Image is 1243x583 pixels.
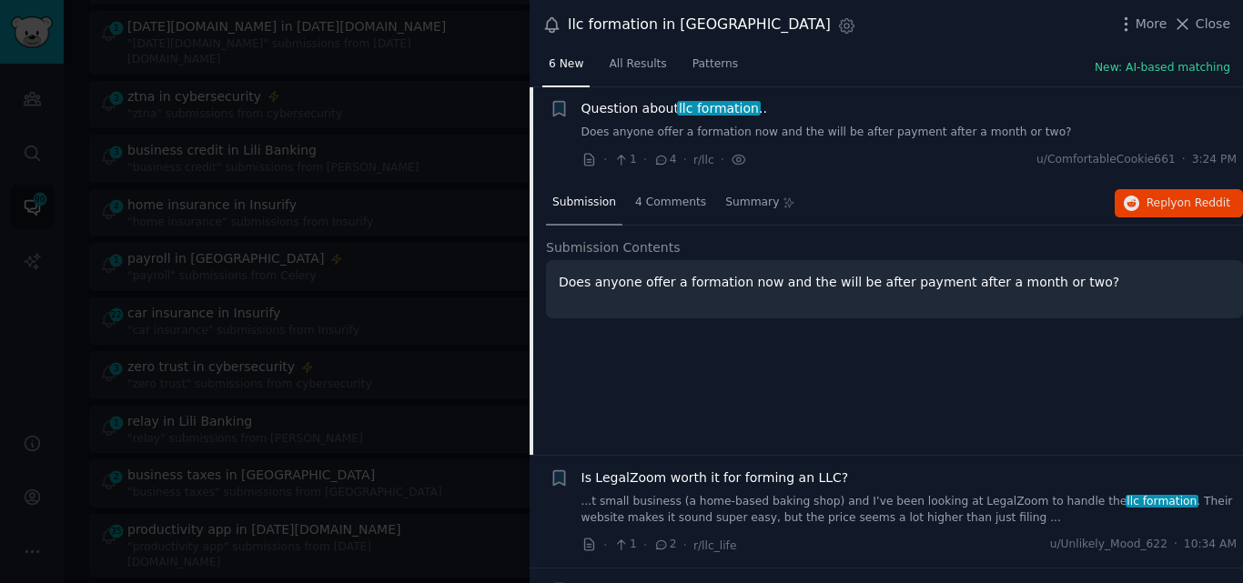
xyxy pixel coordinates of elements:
[603,536,607,555] span: ·
[1177,196,1230,209] span: on Reddit
[725,195,779,211] span: Summary
[568,14,831,36] div: llc formation in [GEOGRAPHIC_DATA]
[1136,15,1167,34] span: More
[549,56,583,73] span: 6 New
[653,152,676,168] span: 4
[581,99,767,118] span: Question about ..
[1050,537,1167,553] span: u/Unlikely_Mood_622
[603,150,607,169] span: ·
[1036,152,1176,168] span: u/ComfortableCookie661
[686,50,744,87] a: Patterns
[1126,495,1198,508] span: llc formation
[683,150,687,169] span: ·
[581,468,849,488] a: Is LegalZoom worth it for forming an LLC?
[1147,196,1230,212] span: Reply
[1174,537,1177,553] span: ·
[1192,152,1237,168] span: 3:24 PM
[613,537,636,553] span: 1
[1095,60,1230,76] button: New: AI-based matching
[559,273,1230,292] p: Does anyone offer a formation now and the will be after payment after a month or two?
[1182,152,1186,168] span: ·
[602,50,672,87] a: All Results
[693,154,714,166] span: r/llc
[613,152,636,168] span: 1
[1173,15,1230,34] button: Close
[635,195,706,211] span: 4 Comments
[653,537,676,553] span: 2
[581,494,1238,526] a: ...t small business (a home-based baking shop) and I’ve been looking at LegalZoom to handle thell...
[542,50,590,87] a: 6 New
[677,101,760,116] span: llc formation
[721,150,724,169] span: ·
[552,195,616,211] span: Submission
[683,536,687,555] span: ·
[643,150,647,169] span: ·
[546,238,681,257] span: Submission Contents
[1196,15,1230,34] span: Close
[609,56,666,73] span: All Results
[581,99,767,118] a: Question aboutllc formation..
[1117,15,1167,34] button: More
[693,539,737,552] span: r/llc_life
[1184,537,1237,553] span: 10:34 AM
[643,536,647,555] span: ·
[1115,189,1243,218] button: Replyon Reddit
[581,125,1238,141] a: Does anyone offer a formation now and the will be after payment after a month or two?
[692,56,738,73] span: Patterns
